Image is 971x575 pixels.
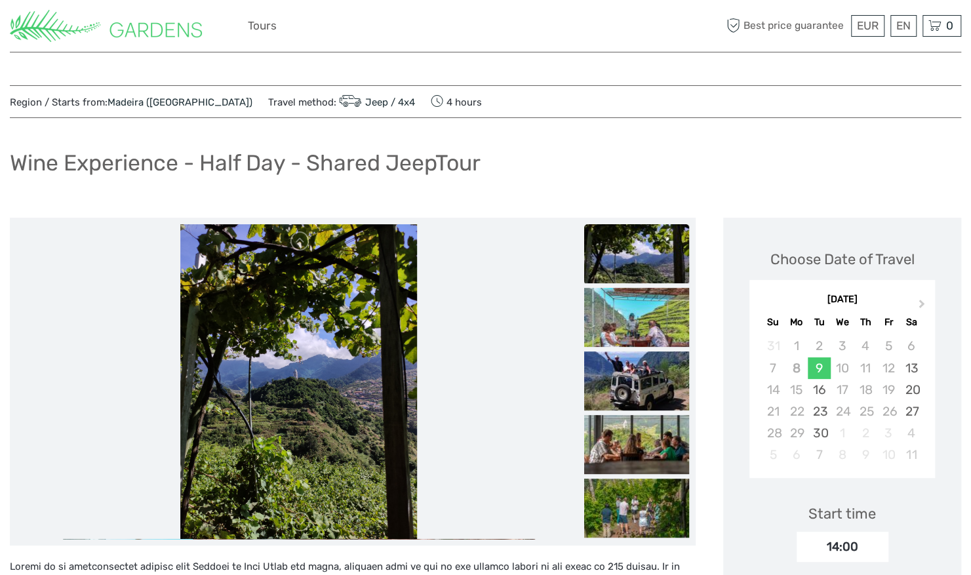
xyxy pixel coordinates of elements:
button: Open LiveChat chat widget [151,20,167,36]
div: Choose Saturday, September 13th, 2025 [900,357,923,379]
a: Jeep / 4x4 [336,96,415,108]
div: Not available Wednesday, September 10th, 2025 [831,357,854,379]
img: e3d9acb82bcd4d05a2ac0387984d6db2_slider_thumbnail.jpeg [584,415,689,474]
div: EN [890,15,917,37]
img: c3530e8be27648bb8d4b8fc71b8c296e_main_slider.jpeg [180,224,416,539]
div: Not available Thursday, October 2nd, 2025 [854,422,877,444]
div: [DATE] [749,293,935,307]
div: Not available Wednesday, September 17th, 2025 [831,379,854,401]
h1: Wine Experience - Half Day - Shared JeepTour [10,149,481,176]
div: Choose Saturday, September 27th, 2025 [900,401,923,422]
div: Not available Friday, September 19th, 2025 [877,379,900,401]
div: Choose Tuesday, September 30th, 2025 [808,422,831,444]
div: Not available Wednesday, October 1st, 2025 [831,422,854,444]
span: Best price guarantee [723,15,848,37]
div: Not available Friday, September 12th, 2025 [877,357,900,379]
div: Not available Friday, October 10th, 2025 [877,444,900,466]
div: Not available Thursday, September 25th, 2025 [854,401,877,422]
div: Sa [900,313,923,331]
div: Not available Monday, September 15th, 2025 [785,379,808,401]
div: Not available Sunday, August 31st, 2025 [761,335,784,357]
div: Not available Thursday, October 9th, 2025 [854,444,877,466]
div: We [831,313,854,331]
div: Not available Sunday, September 21st, 2025 [761,401,784,422]
div: Choose Tuesday, September 9th, 2025 [808,357,831,379]
div: Not available Friday, September 5th, 2025 [877,335,900,357]
div: Not available Sunday, September 7th, 2025 [761,357,784,379]
div: Choose Saturday, September 20th, 2025 [900,379,923,401]
span: Travel method: [268,92,415,111]
a: Tours [248,16,277,35]
div: Not available Monday, September 1st, 2025 [785,335,808,357]
div: Th [854,313,877,331]
div: Not available Monday, October 6th, 2025 [785,444,808,466]
div: Tu [808,313,831,331]
div: 14:00 [797,532,888,562]
div: Not available Monday, September 8th, 2025 [785,357,808,379]
div: Choose Saturday, October 4th, 2025 [900,422,923,444]
span: EUR [857,19,879,32]
img: c3530e8be27648bb8d4b8fc71b8c296e_slider_thumbnail.jpeg [584,224,689,283]
div: Not available Monday, September 29th, 2025 [785,422,808,444]
div: Choose Date of Travel [770,249,915,269]
div: Not available Wednesday, September 3rd, 2025 [831,335,854,357]
img: 6033d6757b3a4a6ca85ec230af997ae1_slider_thumbnail.jpeg [584,351,689,410]
span: 4 hours [431,92,482,111]
img: 3284-3b4dc9b0-1ebf-45c4-852c-371adb9b6da5_logo_small.png [10,10,202,42]
div: Fr [877,313,900,331]
div: Not available Sunday, September 14th, 2025 [761,379,784,401]
div: Not available Monday, September 22nd, 2025 [785,401,808,422]
div: Not available Saturday, September 6th, 2025 [900,335,923,357]
div: Not available Friday, October 3rd, 2025 [877,422,900,444]
span: 0 [944,19,955,32]
div: Not available Thursday, September 4th, 2025 [854,335,877,357]
div: Choose Tuesday, September 23rd, 2025 [808,401,831,422]
img: 1e1174e85f5a4e6d81b445b915bd99eb_slider_thumbnail.jpeg [584,288,689,347]
div: Start time [808,504,876,524]
div: Choose Tuesday, October 7th, 2025 [808,444,831,466]
div: Su [761,313,784,331]
div: Not available Thursday, September 11th, 2025 [854,357,877,379]
p: We're away right now. Please check back later! [18,23,148,33]
img: 3c3d4ffba08d45deb47f6509022e620f_slider_thumbnail.jpeg [584,479,689,538]
div: Not available Thursday, September 18th, 2025 [854,379,877,401]
div: Not available Sunday, September 28th, 2025 [761,422,784,444]
button: Next Month [913,296,934,317]
span: Region / Starts from: [10,96,252,109]
div: Mo [785,313,808,331]
a: Madeira ([GEOGRAPHIC_DATA]) [108,96,252,108]
div: Choose Tuesday, September 16th, 2025 [808,379,831,401]
div: Not available Wednesday, September 24th, 2025 [831,401,854,422]
div: Not available Wednesday, October 8th, 2025 [831,444,854,466]
div: month 2025-09 [754,335,931,466]
div: Not available Tuesday, September 2nd, 2025 [808,335,831,357]
div: Choose Saturday, October 11th, 2025 [900,444,923,466]
div: Not available Sunday, October 5th, 2025 [761,444,784,466]
div: Not available Friday, September 26th, 2025 [877,401,900,422]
